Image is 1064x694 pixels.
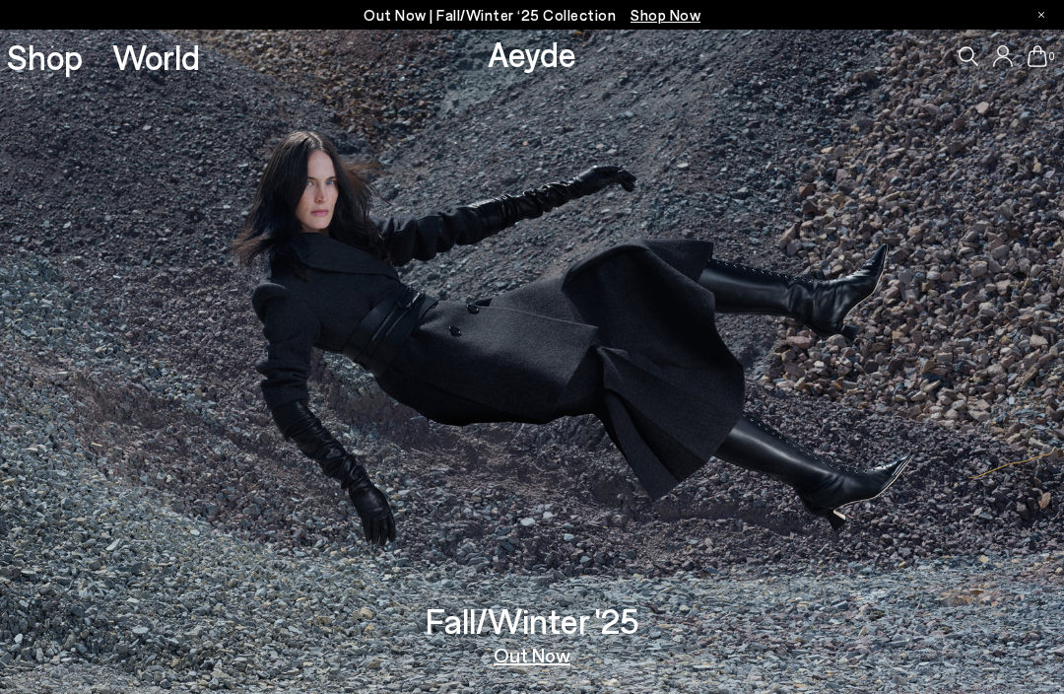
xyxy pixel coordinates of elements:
[1028,45,1047,67] a: 0
[494,645,570,664] a: Out Now
[488,33,576,74] a: Aeyde
[426,603,639,638] h3: Fall/Winter '25
[1047,51,1057,62] span: 0
[364,3,700,28] p: Out Now | Fall/Winter ‘25 Collection
[631,6,700,24] span: Navigate to /collections/new-in
[112,39,200,74] a: World
[7,39,83,74] a: Shop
